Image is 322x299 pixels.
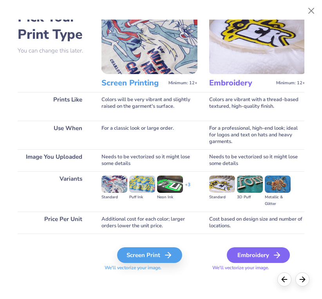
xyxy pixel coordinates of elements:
img: Standard [209,176,235,193]
img: Neon Ink [157,176,183,193]
h2: Pick Your Print Type [18,9,90,43]
div: Cost based on design size and number of locations. [209,212,305,234]
div: Use When [18,121,90,149]
img: 3D Puff [237,176,263,193]
div: Metallic & Glitter [265,194,291,207]
img: Puff Ink [129,176,155,193]
div: Variants [18,171,90,212]
div: Needs to be vectorized so it might lose some details [101,149,197,171]
span: We'll vectorize your image. [209,265,305,271]
div: Prints Like [18,92,90,121]
div: Standard [209,194,235,201]
div: 3D Puff [237,194,263,201]
div: Additional cost for each color; larger orders lower the unit price. [101,212,197,234]
p: You can change this later. [18,47,90,54]
div: + 3 [185,181,190,195]
h3: Screen Printing [101,78,165,88]
img: Standard [101,176,127,193]
div: Puff Ink [129,194,155,201]
div: Screen Print [117,247,182,263]
span: Minimum: 12+ [168,80,197,86]
div: Embroidery [227,247,290,263]
div: Standard [101,194,127,201]
h3: Embroidery [209,78,273,88]
span: We'll vectorize your image. [101,265,197,271]
div: Price Per Unit [18,212,90,234]
div: Image You Uploaded [18,149,90,171]
div: Colors are vibrant with a thread-based textured, high-quality finish. [209,92,305,121]
img: Metallic & Glitter [265,176,291,193]
div: Needs to be vectorized so it might lose some details [209,149,305,171]
div: For a professional, high-end look; ideal for logos and text on hats and heavy garments. [209,121,305,149]
div: Neon Ink [157,194,183,201]
span: Minimum: 12+ [276,80,305,86]
div: Colors will be very vibrant and slightly raised on the garment's surface. [101,92,197,121]
button: Close [304,4,319,18]
div: For a classic look or large order. [101,121,197,149]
